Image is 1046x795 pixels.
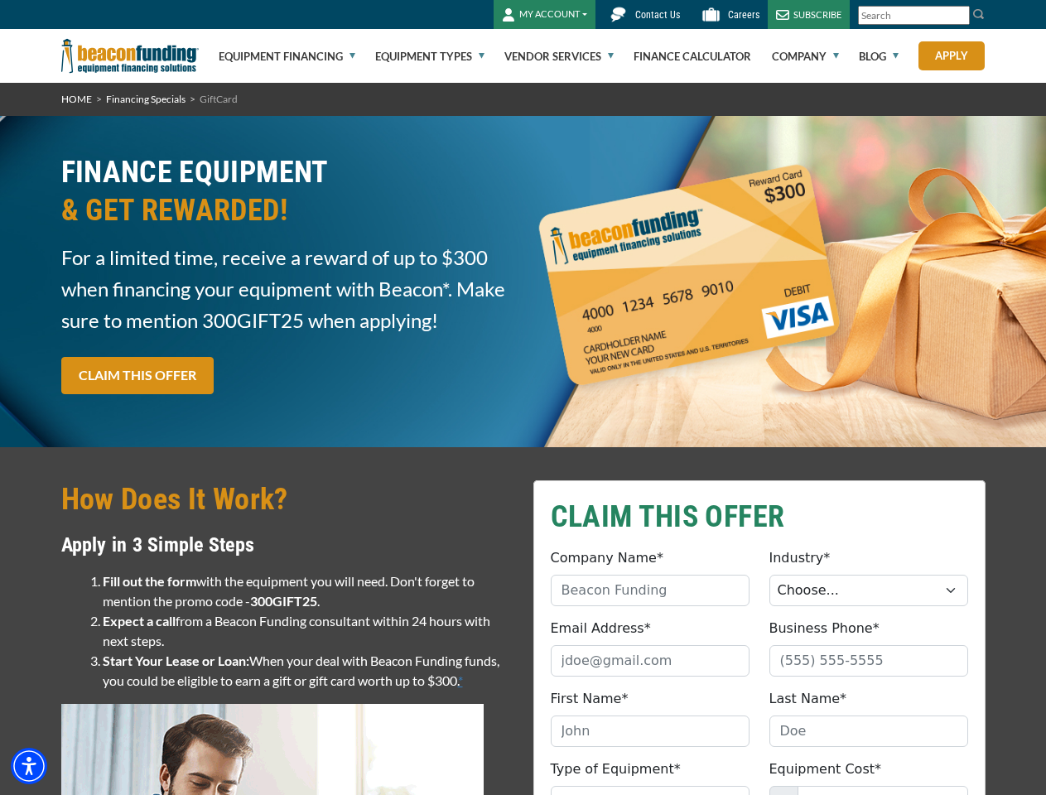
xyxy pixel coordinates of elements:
[918,41,985,70] a: Apply
[61,242,513,336] span: For a limited time, receive a reward of up to $300 when financing your equipment with Beacon*. Ma...
[551,715,750,747] input: John
[952,9,966,22] a: Clear search text
[769,759,882,779] label: Equipment Cost*
[504,30,614,83] a: Vendor Services
[634,30,751,83] a: Finance Calculator
[859,30,899,83] a: Blog
[972,7,986,21] img: Search
[103,613,176,629] strong: Expect a call
[103,571,513,611] li: with the equipment you will need. Don't forget to mention the promo code - .
[61,93,92,105] a: HOME
[106,93,186,105] a: Financing Specials
[551,689,629,709] label: First Name*
[728,9,759,21] span: Careers
[769,619,880,638] label: Business Phone*
[551,619,651,638] label: Email Address*
[103,651,513,691] li: When your deal with Beacon Funding funds, you could be eligible to earn a gift or gift card worth...
[769,548,831,568] label: Industry*
[551,759,681,779] label: Type of Equipment*
[11,748,47,784] div: Accessibility Menu
[200,93,238,105] span: GiftCard
[219,30,355,83] a: Equipment Financing
[551,575,750,606] input: Beacon Funding
[61,480,513,518] h2: How Does It Work?
[769,689,847,709] label: Last Name*
[61,357,214,394] a: CLAIM THIS OFFER
[103,573,196,589] strong: Fill out the form
[103,653,249,668] strong: Start Your Lease or Loan:
[61,531,513,559] h4: Apply in 3 Simple Steps
[551,548,663,568] label: Company Name*
[769,645,968,677] input: (555) 555-5555
[635,9,680,21] span: Contact Us
[61,29,199,83] img: Beacon Funding Corporation logo
[551,645,750,677] input: jdoe@gmail.com
[61,153,513,229] h2: FINANCE EQUIPMENT
[772,30,839,83] a: Company
[551,498,968,536] h2: CLAIM THIS OFFER
[61,191,513,229] span: & GET REWARDED!
[103,611,513,651] li: from a Beacon Funding consultant within 24 hours with next steps.
[769,715,968,747] input: Doe
[375,30,484,83] a: Equipment Types
[858,6,970,25] input: Search
[250,593,317,609] strong: 300GIFT25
